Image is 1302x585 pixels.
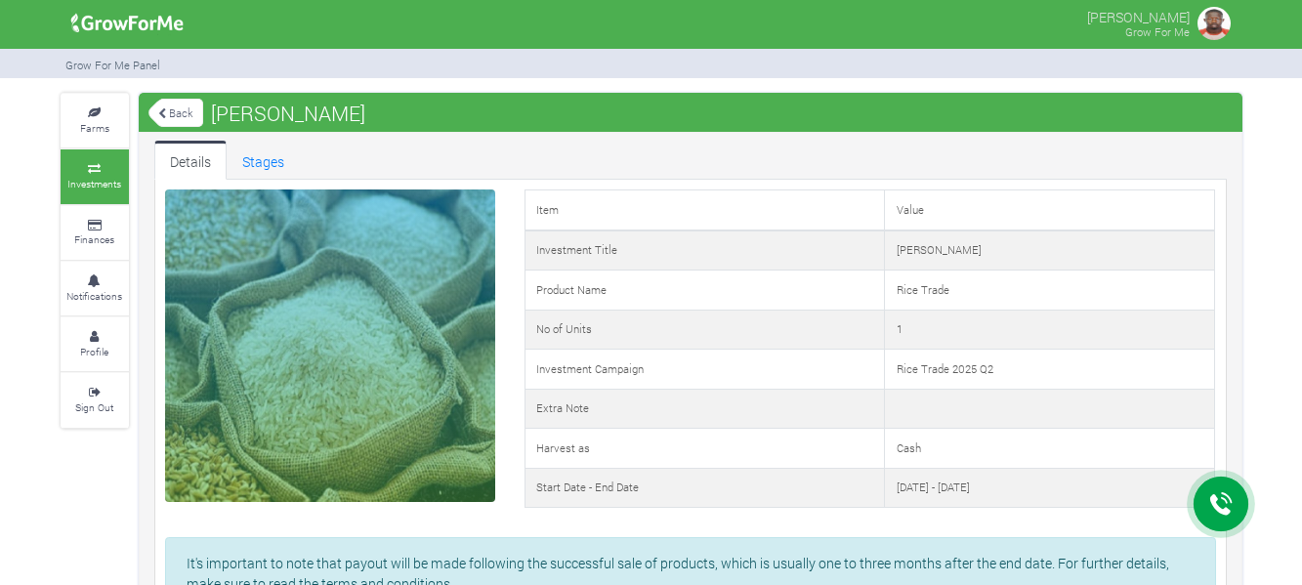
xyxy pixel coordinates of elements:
[885,350,1215,390] td: Rice Trade 2025 Q2
[525,429,885,469] td: Harvest as
[61,206,129,260] a: Finances
[65,58,160,72] small: Grow For Me Panel
[61,149,129,203] a: Investments
[80,345,108,358] small: Profile
[525,230,885,271] td: Investment Title
[525,190,885,230] td: Item
[885,190,1215,230] td: Value
[75,400,113,414] small: Sign Out
[525,271,885,311] td: Product Name
[61,262,129,315] a: Notifications
[525,468,885,508] td: Start Date - End Date
[74,232,114,246] small: Finances
[885,429,1215,469] td: Cash
[525,350,885,390] td: Investment Campaign
[64,4,190,43] img: growforme image
[1087,4,1190,27] p: [PERSON_NAME]
[885,468,1215,508] td: [DATE] - [DATE]
[1195,4,1234,43] img: growforme image
[61,373,129,427] a: Sign Out
[80,121,109,135] small: Farms
[148,97,203,129] a: Back
[885,271,1215,311] td: Rice Trade
[67,177,121,190] small: Investments
[61,94,129,147] a: Farms
[885,230,1215,271] td: [PERSON_NAME]
[227,141,300,180] a: Stages
[61,317,129,371] a: Profile
[1125,24,1190,39] small: Grow For Me
[525,310,885,350] td: No of Units
[525,389,885,429] td: Extra Note
[885,310,1215,350] td: 1
[206,94,370,133] span: [PERSON_NAME]
[154,141,227,180] a: Details
[66,289,122,303] small: Notifications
